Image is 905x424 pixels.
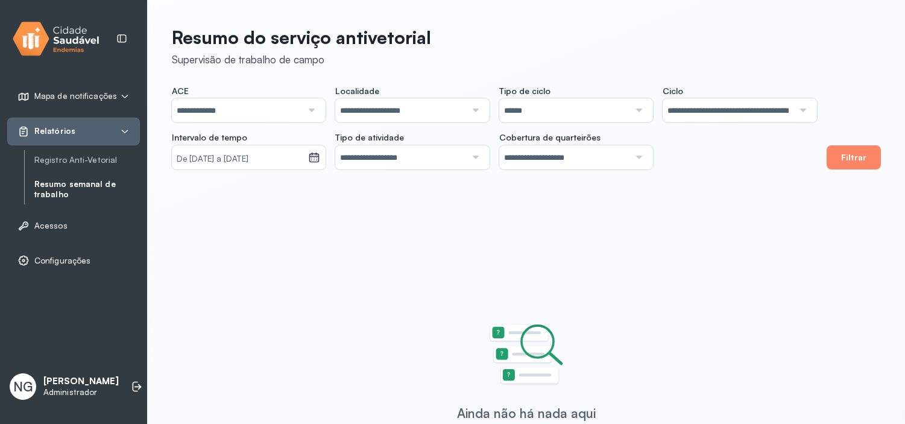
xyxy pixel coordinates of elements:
span: Acessos [34,221,68,231]
span: Tipo de atividade [335,132,404,143]
span: Tipo de ciclo [499,86,550,97]
a: Acessos [17,220,130,232]
img: Imagem de estado vazio [489,324,564,386]
span: Ciclo [663,86,683,97]
span: Localidade [335,86,379,97]
a: Registro Anti-Vetorial [34,155,140,165]
a: Registro Anti-Vetorial [34,153,140,168]
a: Resumo semanal de trabalho [34,179,140,200]
span: Mapa de notificações [34,91,117,101]
small: De [DATE] a [DATE] [177,153,303,165]
span: Relatórios [34,126,75,136]
span: NG [13,379,33,394]
span: Cobertura de quarteirões [499,132,601,143]
button: Filtrar [827,145,881,169]
a: Configurações [17,255,130,267]
span: ACE [172,86,189,97]
img: logo.svg [13,19,99,59]
span: Intervalo de tempo [172,132,247,143]
div: Ainda não há nada aqui [457,405,596,421]
p: [PERSON_NAME] [43,376,119,387]
p: Administrador [43,387,119,397]
a: Resumo semanal de trabalho [34,177,140,202]
p: Resumo do serviço antivetorial [172,27,431,48]
span: Configurações [34,256,90,266]
div: Supervisão de trabalho de campo [172,53,431,66]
